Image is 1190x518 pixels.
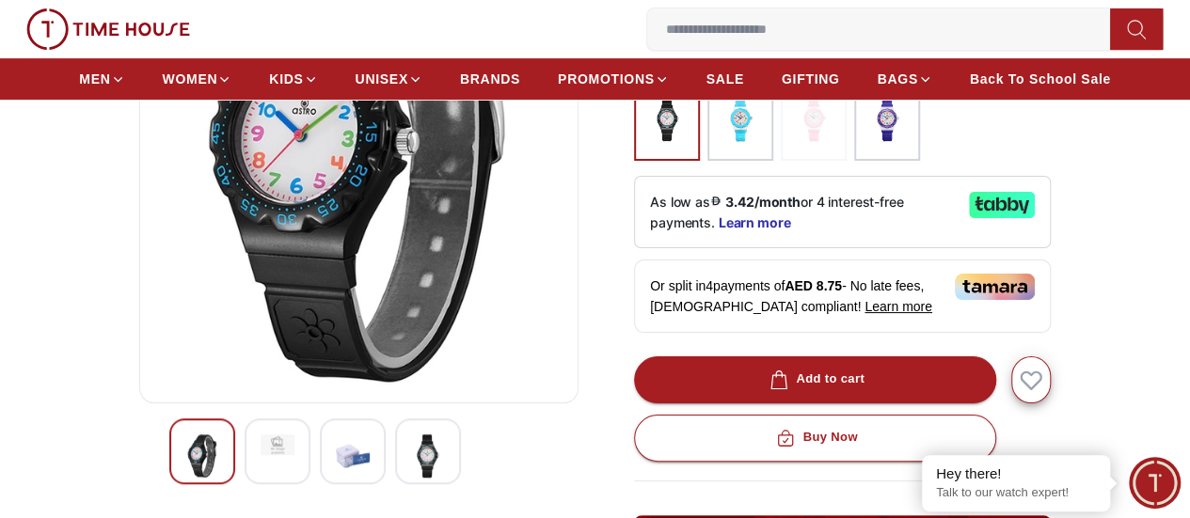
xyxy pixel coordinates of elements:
[706,62,744,96] a: SALE
[865,299,932,314] span: Learn more
[163,70,218,88] span: WOMEN
[185,434,219,478] img: Astro Kids's White Dial Analog Watch - A23803-PPBB
[269,70,303,88] span: KIDS
[877,62,931,96] a: BAGS
[970,62,1111,96] a: Back To School Sale
[163,62,232,96] a: WOMEN
[356,62,422,96] a: UNISEX
[877,70,917,88] span: BAGS
[766,369,865,390] div: Add to cart
[336,434,370,478] img: Astro Kids's White Dial Analog Watch - A23803-PPBB
[460,70,520,88] span: BRANDS
[411,434,445,478] img: Astro Kids's White Dial Analog Watch - A23803-PPBB
[634,259,1051,333] div: Or split in 4 payments of - No late fees, [DEMOGRAPHIC_DATA] compliant!
[706,70,744,88] span: SALE
[26,8,190,50] img: ...
[79,70,110,88] span: MEN
[643,87,690,151] img: ...
[955,274,1035,300] img: Tamara
[269,62,317,96] a: KIDS
[558,70,655,88] span: PROMOTIONS
[634,356,996,403] button: Add to cart
[460,62,520,96] a: BRANDS
[782,62,840,96] a: GIFTING
[1129,457,1181,509] div: Chat Widget
[785,278,842,293] span: AED 8.75
[634,415,996,462] button: Buy Now
[782,70,840,88] span: GIFTING
[864,87,911,151] img: ...
[790,87,837,151] img: ...
[936,464,1096,483] div: Hey there!
[356,70,408,88] span: UNISEX
[717,87,764,151] img: ...
[936,485,1096,501] p: Talk to our watch expert!
[79,62,124,96] a: MEN
[558,62,669,96] a: PROMOTIONS
[970,70,1111,88] span: Back To School Sale
[772,427,857,448] div: Buy Now
[261,434,294,455] img: Astro Kids's White Dial Analog Watch - A23803-PPBB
